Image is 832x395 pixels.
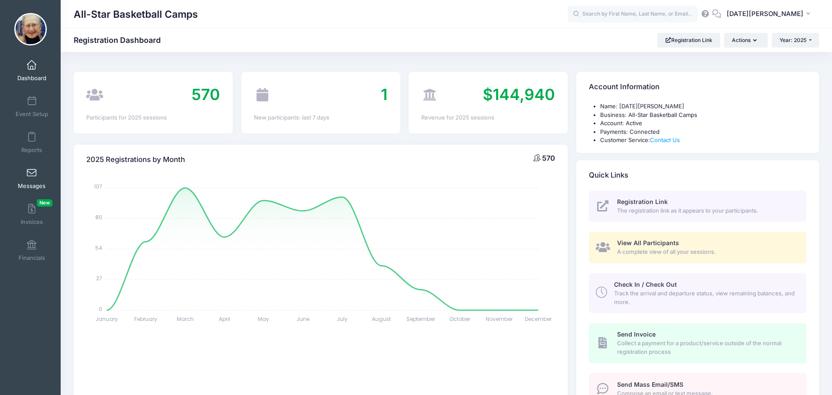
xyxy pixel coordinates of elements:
[37,199,52,207] span: New
[11,235,52,265] a: Financials
[21,146,42,154] span: Reports
[600,119,806,128] li: Account: Active
[11,199,52,230] a: InvoicesNew
[600,136,806,145] li: Customer Service:
[337,315,348,323] tspan: July
[780,37,806,43] span: Year: 2025
[99,305,102,312] tspan: 0
[721,4,819,24] button: [DATE][PERSON_NAME]
[617,198,668,205] span: Registration Link
[772,33,819,48] button: Year: 2025
[657,33,720,48] a: Registration Link
[486,315,513,323] tspan: November
[589,273,806,313] a: Check In / Check Out Track the arrival and departure status, view remaining balances, and more.
[449,315,471,323] tspan: October
[727,9,803,19] span: [DATE][PERSON_NAME]
[617,330,656,338] span: Send Invoice
[219,315,230,323] tspan: April
[617,239,679,246] span: View All Participants
[589,75,660,100] h4: Account Information
[617,207,796,215] span: The registration link as it appears to your participants.
[86,147,185,172] h4: 2025 Registrations by Month
[16,110,48,118] span: Event Setup
[614,281,677,288] span: Check In / Check Out
[600,111,806,120] li: Business: All-Star Basketball Camps
[11,163,52,194] a: Messages
[650,136,680,143] a: Contact Us
[11,127,52,158] a: Reports
[589,191,806,222] a: Registration Link The registration link as it appears to your participants.
[589,323,806,363] a: Send Invoice Collect a payment for a product/service outside of the normal registration process
[254,113,388,122] div: New participants: last 7 days
[18,182,45,190] span: Messages
[11,91,52,122] a: Event Setup
[14,13,47,45] img: All-Star Basketball Camps
[19,254,45,262] span: Financials
[258,315,270,323] tspan: May
[95,214,102,221] tspan: 80
[74,36,168,45] h1: Registration Dashboard
[134,315,157,323] tspan: February
[600,102,806,111] li: Name: [DATE][PERSON_NAME]
[617,381,683,388] span: Send Mass Email/SMS
[617,339,796,356] span: Collect a payment for a product/service outside of the normal registration process
[177,315,194,323] tspan: March
[406,315,435,323] tspan: September
[296,315,309,323] tspan: June
[192,85,220,104] span: 570
[11,55,52,86] a: Dashboard
[74,4,198,24] h1: All-Star Basketball Camps
[614,289,796,306] span: Track the arrival and departure status, view remaining balances, and more.
[86,113,220,122] div: Participants for 2025 sessions
[483,85,555,104] span: $144,940
[525,315,552,323] tspan: December
[21,218,43,226] span: Invoices
[381,85,387,104] span: 1
[589,232,806,263] a: View All Participants A complete view of all your sessions.
[96,275,102,282] tspan: 27
[95,244,102,251] tspan: 54
[17,74,46,82] span: Dashboard
[589,163,628,188] h4: Quick Links
[542,154,555,162] span: 570
[568,6,698,23] input: Search by First Name, Last Name, or Email...
[600,128,806,136] li: Payments: Connected
[95,315,118,323] tspan: January
[372,315,391,323] tspan: August
[724,33,767,48] button: Actions
[617,248,796,256] span: A complete view of all your sessions.
[94,183,102,190] tspan: 107
[421,113,555,122] div: Revenue for 2025 sessions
